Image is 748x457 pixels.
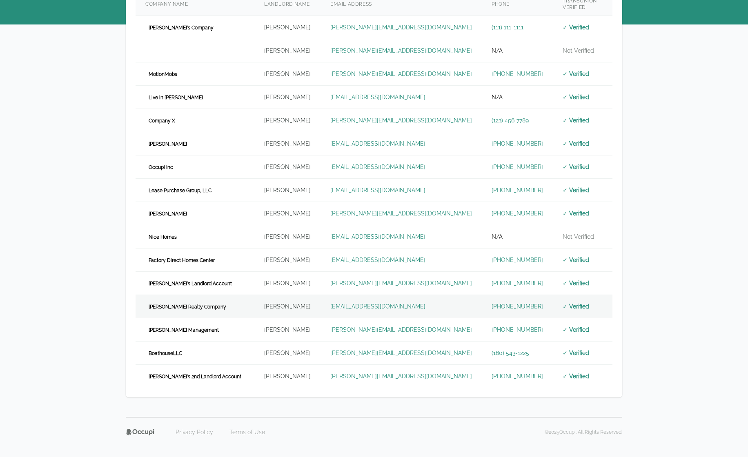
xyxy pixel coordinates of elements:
[254,342,321,365] td: [PERSON_NAME]
[492,303,543,310] a: [PHONE_NUMBER]
[492,373,543,379] a: [PHONE_NUMBER]
[145,140,190,148] span: [PERSON_NAME]
[330,280,472,286] a: [PERSON_NAME][EMAIL_ADDRESS][DOMAIN_NAME]
[145,303,229,311] span: [PERSON_NAME] Realty Company
[330,47,472,54] a: [PERSON_NAME][EMAIL_ADDRESS][DOMAIN_NAME]
[563,350,589,356] span: ✓ Verified
[145,326,222,334] span: [PERSON_NAME] Management
[563,257,589,263] span: ✓ Verified
[330,140,425,147] a: [EMAIL_ADDRESS][DOMAIN_NAME]
[330,71,472,77] a: [PERSON_NAME][EMAIL_ADDRESS][DOMAIN_NAME]
[145,70,180,78] span: MotionMobs
[330,187,425,193] a: [EMAIL_ADDRESS][DOMAIN_NAME]
[330,233,425,240] a: [EMAIL_ADDRESS][DOMAIN_NAME]
[254,155,321,179] td: [PERSON_NAME]
[145,24,217,32] span: [PERSON_NAME]'s Company
[492,257,543,263] a: [PHONE_NUMBER]
[145,233,180,241] span: Nice Homes
[563,326,589,333] span: ✓ Verified
[492,164,543,170] a: [PHONE_NUMBER]
[254,16,321,39] td: [PERSON_NAME]
[563,94,589,100] span: ✓ Verified
[145,117,178,125] span: Company X
[482,86,553,109] td: N/A
[563,303,589,310] span: ✓ Verified
[330,350,472,356] a: [PERSON_NAME][EMAIL_ADDRESS][DOMAIN_NAME]
[563,71,589,77] span: ✓ Verified
[330,303,425,310] a: [EMAIL_ADDRESS][DOMAIN_NAME]
[492,117,529,124] a: (123) 456-7789
[145,186,215,195] span: Lease Purchase Group, LLC
[563,140,589,147] span: ✓ Verified
[254,295,321,318] td: [PERSON_NAME]
[492,24,523,31] a: (111) 111-1111
[492,210,543,217] a: [PHONE_NUMBER]
[563,187,589,193] span: ✓ Verified
[330,210,472,217] a: [PERSON_NAME][EMAIL_ADDRESS][DOMAIN_NAME]
[254,272,321,295] td: [PERSON_NAME]
[145,280,235,288] span: [PERSON_NAME]'s Landlord Account
[563,117,589,124] span: ✓ Verified
[145,163,176,171] span: Occupi Inc
[563,164,589,170] span: ✓ Verified
[545,429,622,435] p: © 2025 Occupi. All Rights Reserved.
[492,140,543,147] a: [PHONE_NUMBER]
[492,326,543,333] a: [PHONE_NUMBER]
[145,349,185,357] span: BoathouseLLC
[492,280,543,286] a: [PHONE_NUMBER]
[330,94,425,100] a: [EMAIL_ADDRESS][DOMAIN_NAME]
[254,179,321,202] td: [PERSON_NAME]
[330,117,472,124] a: [PERSON_NAME][EMAIL_ADDRESS][DOMAIN_NAME]
[330,373,472,379] a: [PERSON_NAME][EMAIL_ADDRESS][DOMAIN_NAME]
[492,350,529,356] a: (160) 543-1225
[254,202,321,225] td: [PERSON_NAME]
[330,164,425,170] a: [EMAIL_ADDRESS][DOMAIN_NAME]
[492,187,543,193] a: [PHONE_NUMBER]
[563,233,594,240] span: Not Verified
[254,225,321,248] td: [PERSON_NAME]
[482,225,553,248] td: N/A
[225,426,270,439] a: Terms of Use
[254,318,321,342] td: [PERSON_NAME]
[254,86,321,109] td: [PERSON_NAME]
[563,24,589,31] span: ✓ Verified
[254,62,321,86] td: [PERSON_NAME]
[145,210,190,218] span: [PERSON_NAME]
[145,373,245,381] span: [PERSON_NAME]'s 2nd Landlord Account
[145,93,206,102] span: Live in [PERSON_NAME]
[254,109,321,132] td: [PERSON_NAME]
[330,257,425,263] a: [EMAIL_ADDRESS][DOMAIN_NAME]
[330,24,472,31] a: [PERSON_NAME][EMAIL_ADDRESS][DOMAIN_NAME]
[254,365,321,388] td: [PERSON_NAME]
[330,326,472,333] a: [PERSON_NAME][EMAIL_ADDRESS][DOMAIN_NAME]
[563,210,589,217] span: ✓ Verified
[254,132,321,155] td: [PERSON_NAME]
[563,373,589,379] span: ✓ Verified
[563,47,594,54] span: Not Verified
[145,256,218,264] span: Factory Direct Homes Center
[492,71,543,77] a: [PHONE_NUMBER]
[254,39,321,62] td: [PERSON_NAME]
[482,39,553,62] td: N/A
[254,248,321,272] td: [PERSON_NAME]
[171,426,218,439] a: Privacy Policy
[563,280,589,286] span: ✓ Verified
